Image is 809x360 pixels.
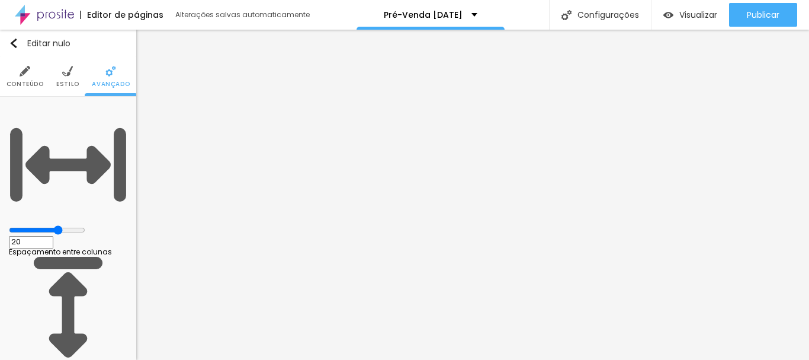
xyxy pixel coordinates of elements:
font: Estilo [56,79,79,88]
font: Alterações salvas automaticamente [175,9,310,20]
font: Avançado [92,79,130,88]
img: Ícone [20,66,30,77]
iframe: Editor [136,30,809,360]
button: Publicar [729,3,797,27]
font: Configurações [577,9,639,21]
font: Espaçamento entre colunas [9,247,112,257]
font: Publicar [747,9,779,21]
font: Editor de páginas [87,9,163,21]
img: Ícone [105,66,116,77]
img: Ícone [9,106,127,224]
img: Ícone [561,10,572,20]
font: Conteúdo [7,79,44,88]
img: view-1.svg [663,10,673,20]
font: Editar nulo [27,37,70,49]
font: Pré-Venda [DATE] [384,9,463,21]
img: Ícone [62,66,73,77]
button: Visualizar [651,3,729,27]
font: Visualizar [679,9,717,21]
img: Ícone [9,39,18,48]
